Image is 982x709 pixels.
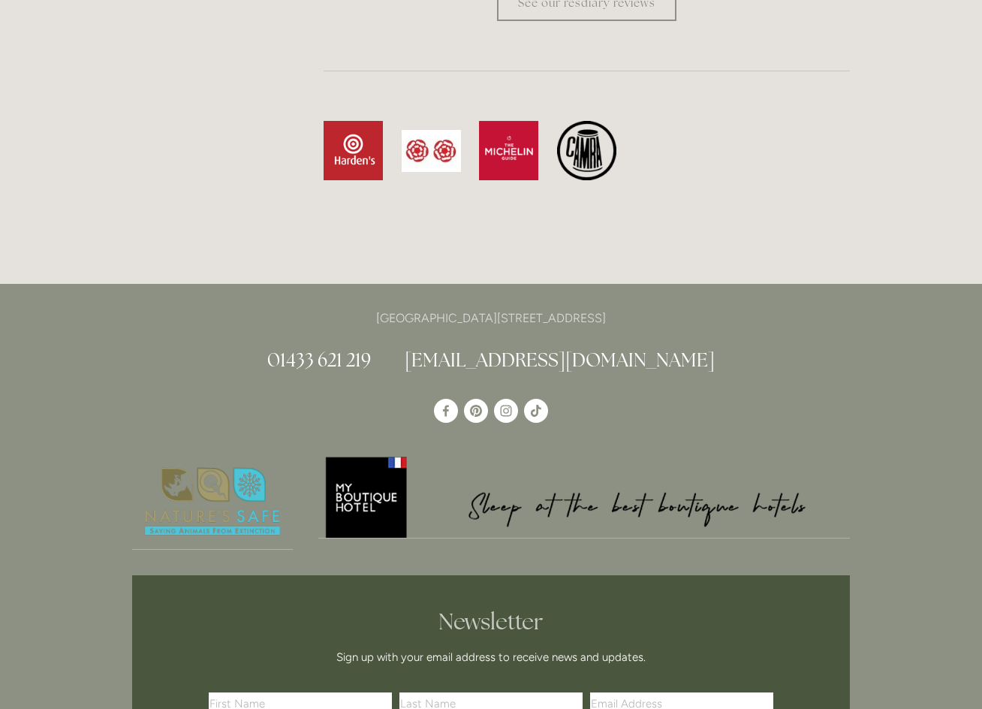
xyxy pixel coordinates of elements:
a: TikTok [524,399,548,423]
img: Nature's Safe - Logo [132,454,293,549]
a: Losehill House Hotel & Spa [434,399,458,423]
p: [GEOGRAPHIC_DATA][STREET_ADDRESS] [132,308,850,328]
img: Rosette.jpg [402,130,461,172]
img: michelin-guide.png [479,121,538,180]
h2: Newsletter [214,608,768,635]
a: Nature's Safe - Logo [132,454,293,550]
p: Sign up with your email address to receive news and updates. [214,648,768,666]
a: [EMAIL_ADDRESS][DOMAIN_NAME] [405,348,715,372]
a: Instagram [494,399,518,423]
a: 01433 621 219 [267,348,371,372]
img: My Boutique Hotel - Logo [318,454,851,538]
a: Pinterest [464,399,488,423]
img: AAAA-removebg-preview.png [557,121,616,180]
img: 126045653_10159064083141457_737047522477313005_n.png [324,121,383,180]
